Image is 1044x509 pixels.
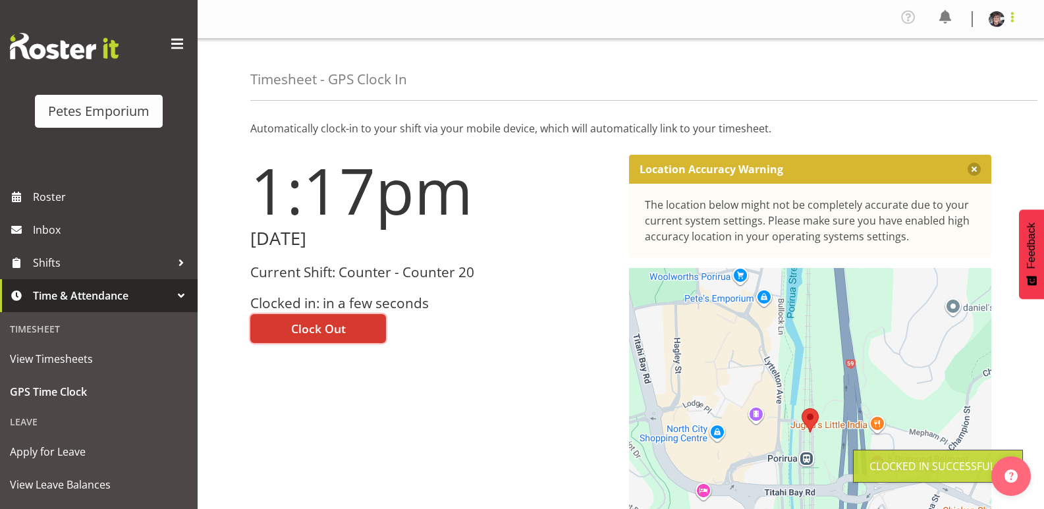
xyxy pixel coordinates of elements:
h3: Clocked in: in a few seconds [250,296,613,311]
span: Inbox [33,220,191,240]
span: Clock Out [291,320,346,337]
a: View Leave Balances [3,468,194,501]
p: Automatically clock-in to your shift via your mobile device, which will automatically link to you... [250,121,991,136]
span: View Timesheets [10,349,188,369]
h3: Current Shift: Counter - Counter 20 [250,265,613,280]
div: Leave [3,408,194,435]
h4: Timesheet - GPS Clock In [250,72,407,87]
button: Close message [968,163,981,176]
span: Shifts [33,253,171,273]
img: Rosterit website logo [10,33,119,59]
span: Apply for Leave [10,442,188,462]
button: Clock Out [250,314,386,343]
div: Timesheet [3,315,194,342]
span: Roster [33,187,191,207]
a: GPS Time Clock [3,375,194,408]
a: Apply for Leave [3,435,194,468]
div: The location below might not be completely accurate due to your current system settings. Please m... [645,197,976,244]
span: View Leave Balances [10,475,188,495]
img: michelle-whaleb4506e5af45ffd00a26cc2b6420a9100.png [989,11,1004,27]
h2: [DATE] [250,228,613,249]
img: help-xxl-2.png [1004,469,1018,483]
button: Feedback - Show survey [1019,209,1044,299]
p: Location Accuracy Warning [640,163,783,176]
h1: 1:17pm [250,155,613,226]
div: Petes Emporium [48,101,150,121]
span: Time & Attendance [33,286,171,306]
span: GPS Time Clock [10,382,188,402]
div: Clocked in Successfully [869,458,1006,474]
span: Feedback [1026,223,1037,269]
a: View Timesheets [3,342,194,375]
